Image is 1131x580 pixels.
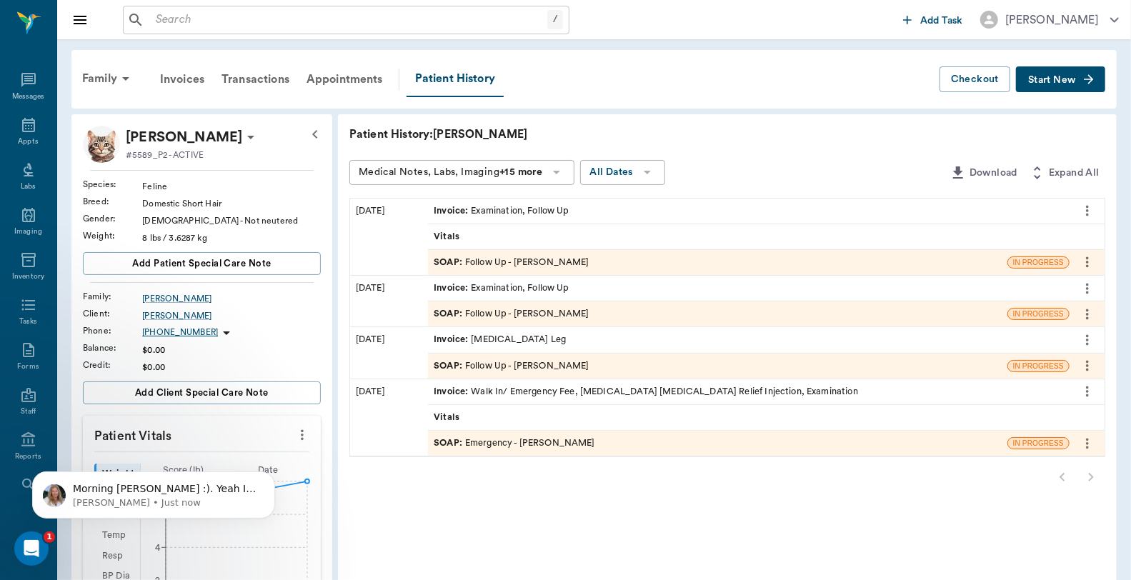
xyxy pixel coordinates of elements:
button: more [291,423,314,447]
input: Search [150,10,547,30]
button: Add patient Special Care Note [83,252,321,275]
img: Profile Image [83,126,120,163]
a: [PERSON_NAME] [142,309,321,322]
a: Appointments [298,62,392,96]
div: Examination, Follow Up [434,204,569,218]
button: Close drawer [66,6,94,34]
a: Invoices [151,62,213,96]
button: [PERSON_NAME] [969,6,1130,33]
p: [PERSON_NAME] [126,126,242,149]
div: Resp [94,546,140,566]
div: Inventory [12,271,44,282]
div: Examination, Follow Up [434,281,569,295]
div: Phone : [83,324,142,337]
button: Expand All [1023,160,1105,186]
div: Breed : [83,195,142,208]
div: [DEMOGRAPHIC_DATA] - Not neutered [142,214,321,227]
div: / [547,10,563,29]
button: more [1076,250,1099,274]
iframe: Intercom notifications message [11,441,297,541]
div: Emergency - [PERSON_NAME] [434,436,595,450]
div: Feline [142,180,321,193]
button: All Dates [580,160,665,185]
div: Client : [83,307,142,320]
span: Invoice : [434,385,471,399]
div: Forms [17,361,39,372]
div: Walk In/ Emergency Fee, [MEDICAL_DATA] [MEDICAL_DATA] Relief Injection, Examination [434,385,858,399]
span: Vitals [434,411,462,424]
button: Add Task [897,6,969,33]
span: Expand All [1049,164,1100,182]
span: SOAP : [434,256,465,269]
div: [DATE] [350,327,428,378]
span: IN PROGRESS [1008,257,1069,268]
span: Add client Special Care Note [135,385,269,401]
div: Imaging [14,226,42,237]
span: IN PROGRESS [1008,361,1069,371]
button: more [1076,302,1099,326]
p: Patient Vitals [83,416,321,451]
div: Weight : [83,229,142,242]
button: Checkout [940,66,1010,93]
div: Family [74,61,143,96]
div: Follow Up - [PERSON_NAME] [434,359,589,373]
span: Invoice : [434,204,471,218]
button: Add client Special Care Note [83,381,321,404]
div: Follow Up - [PERSON_NAME] [434,256,589,269]
button: Start New [1016,66,1105,93]
div: Domestic Short Hair [142,197,321,210]
span: SOAP : [434,436,465,450]
button: more [1076,379,1099,404]
div: [DATE] [350,276,428,326]
button: more [1076,431,1099,456]
div: Credit : [83,359,142,371]
div: Family : [83,290,142,303]
tspan: 4 [155,544,161,552]
div: $0.00 [142,344,321,356]
div: Gender : [83,212,142,225]
button: more [1076,328,1099,352]
span: Add patient Special Care Note [132,256,271,271]
iframe: Intercom live chat [14,531,49,566]
span: Vitals [434,230,462,244]
span: IN PROGRESS [1008,309,1069,319]
a: Patient History [407,61,504,97]
a: [PERSON_NAME] [142,292,321,305]
b: +15 more [499,167,542,177]
div: Species : [83,178,142,191]
div: [PERSON_NAME] [1005,11,1099,29]
p: Message from Alana, sent Just now [62,55,246,68]
div: $0.00 [142,361,321,374]
div: Staff [21,406,36,417]
span: Invoice : [434,281,471,295]
span: Morning [PERSON_NAME] :). Yeah I think we pushed a change to vaccines that they show "unapproved"... [62,41,245,152]
span: SOAP : [434,307,465,321]
div: 8 lbs / 3.6287 kg [142,231,321,244]
div: Appts [18,136,38,147]
span: Invoice : [434,333,471,346]
div: Charlie Hart [126,126,242,149]
a: Transactions [213,62,298,96]
p: #5589_P2 - ACTIVE [126,149,204,161]
div: Labs [21,181,36,192]
p: Patient History: [PERSON_NAME] [349,126,778,143]
div: Messages [12,91,45,102]
button: more [1076,199,1099,223]
button: more [1076,354,1099,378]
p: [PHONE_NUMBER] [142,326,218,339]
div: Follow Up - [PERSON_NAME] [434,307,589,321]
span: 1 [44,531,55,543]
span: IN PROGRESS [1008,438,1069,449]
div: [DATE] [350,199,428,276]
button: more [1076,276,1099,301]
span: SOAP : [434,359,465,373]
div: Balance : [83,341,142,354]
div: [MEDICAL_DATA] Leg [434,333,566,346]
